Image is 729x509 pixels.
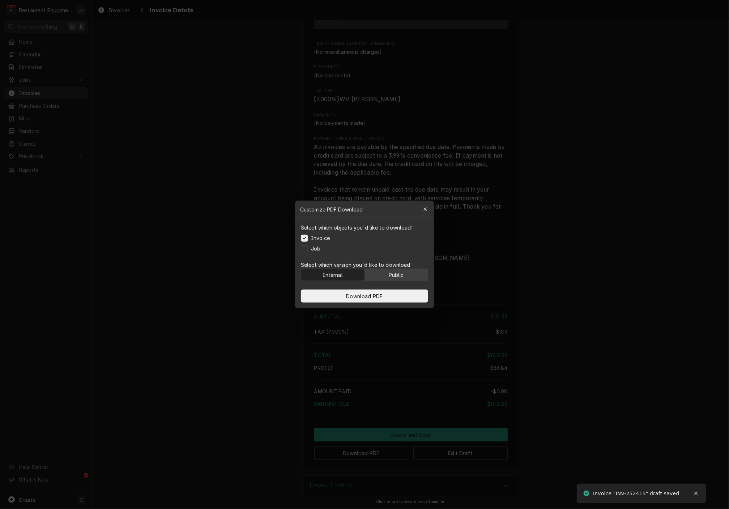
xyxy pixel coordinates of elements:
[301,224,412,231] p: Select which objects you'd like to download:
[311,245,320,252] label: Job
[295,201,434,218] div: Customize PDF Download
[301,261,428,269] p: Select which version you'd like to download:
[345,292,384,300] span: Download PDF
[301,290,428,303] button: Download PDF
[323,271,343,279] div: Internal
[311,234,330,242] label: Invoice
[389,271,404,279] div: Public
